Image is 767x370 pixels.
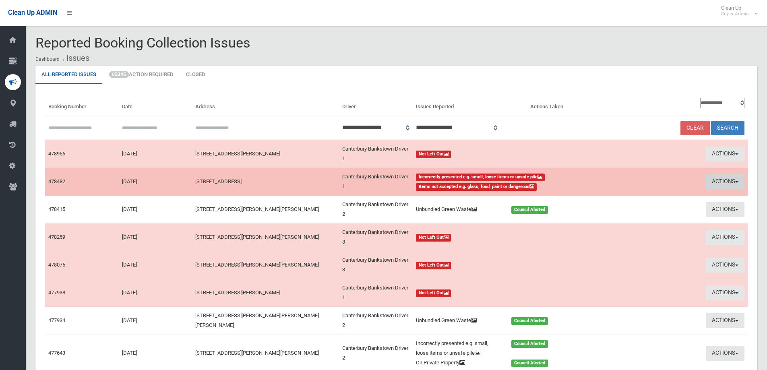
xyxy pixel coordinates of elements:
a: 478956 [48,151,65,157]
div: On Private Property [411,358,507,368]
td: Canterbury Bankstown Driver 3 [339,223,413,251]
li: Issues [61,51,89,66]
a: 478075 [48,262,65,268]
a: Not Left Out [416,232,597,242]
a: Dashboard [35,56,60,62]
a: Not Left Out [416,149,597,159]
td: [STREET_ADDRESS][PERSON_NAME][PERSON_NAME] [192,223,339,251]
button: Actions [706,202,744,217]
button: Actions [706,147,744,161]
button: Actions [706,313,744,328]
span: Reported Booking Collection Issues [35,35,250,51]
a: 478482 [48,178,65,184]
a: Incorrectly presented e.g. small, loose items or unsafe pile Items not accepted e.g. glass, food,... [416,172,597,191]
td: Canterbury Bankstown Driver 3 [339,251,413,279]
span: Not Left Out [416,262,451,269]
td: [DATE] [119,223,192,251]
a: Unbundled Green Waste Council Alerted [416,316,597,325]
a: Not Left Out [416,260,597,270]
span: Incorrectly presented e.g. small, loose items or unsafe pile [416,174,545,181]
a: Not Left Out [416,288,597,298]
td: [DATE] [119,279,192,307]
span: Not Left Out [416,289,451,297]
span: Items not accepted e.g. glass, food, paint or dangerous [416,183,537,191]
a: Unbundled Green Waste Council Alerted [416,205,597,214]
td: Canterbury Bankstown Driver 1 [339,168,413,196]
button: Actions [706,346,744,361]
a: 478259 [48,234,65,240]
span: Council Alerted [511,360,548,367]
th: Address [192,94,339,116]
div: Unbundled Green Waste [411,316,507,325]
button: Actions [706,258,744,273]
a: 478415 [48,206,65,212]
td: Canterbury Bankstown Driver 2 [339,196,413,223]
div: Unbundled Green Waste [411,205,507,214]
th: Issues Reported [413,94,527,116]
span: 65345 [109,71,129,78]
span: Clean Up ADMIN [8,9,57,17]
td: Canterbury Bankstown Driver 1 [339,140,413,168]
td: [DATE] [119,140,192,168]
span: Clean Up [717,5,757,17]
button: Actions [706,230,744,245]
small: Super Admin [721,11,749,17]
th: Driver [339,94,413,116]
th: Actions Taken [527,94,601,116]
th: Date [119,94,192,116]
span: Council Alerted [511,317,548,325]
a: Incorrectly presented e.g. small, loose items or unsafe pile Council Alerted On Private Property ... [416,339,597,368]
a: 477938 [48,289,65,296]
td: [DATE] [119,168,192,196]
a: 477934 [48,317,65,323]
td: [STREET_ADDRESS][PERSON_NAME][PERSON_NAME] [192,251,339,279]
a: 65345Action Required [103,66,179,84]
button: Actions [706,174,744,189]
span: Council Alerted [511,340,548,348]
td: [DATE] [119,251,192,279]
button: Search [711,121,744,136]
td: [STREET_ADDRESS][PERSON_NAME][PERSON_NAME] [192,196,339,223]
span: Council Alerted [511,206,548,214]
span: Not Left Out [416,234,451,242]
div: Incorrectly presented e.g. small, loose items or unsafe pile [411,339,507,358]
span: Not Left Out [416,151,451,158]
button: Actions [706,285,744,300]
td: [STREET_ADDRESS][PERSON_NAME] [192,140,339,168]
td: [DATE] [119,196,192,223]
td: [STREET_ADDRESS][PERSON_NAME][PERSON_NAME][PERSON_NAME] [192,307,339,335]
a: Closed [180,66,211,84]
a: 477643 [48,350,65,356]
th: Booking Number [45,94,119,116]
td: [DATE] [119,307,192,335]
a: All Reported Issues [35,66,102,84]
td: Canterbury Bankstown Driver 2 [339,307,413,335]
td: [STREET_ADDRESS][PERSON_NAME] [192,279,339,307]
td: Canterbury Bankstown Driver 1 [339,279,413,307]
td: [STREET_ADDRESS] [192,168,339,196]
a: Clear [680,121,710,136]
